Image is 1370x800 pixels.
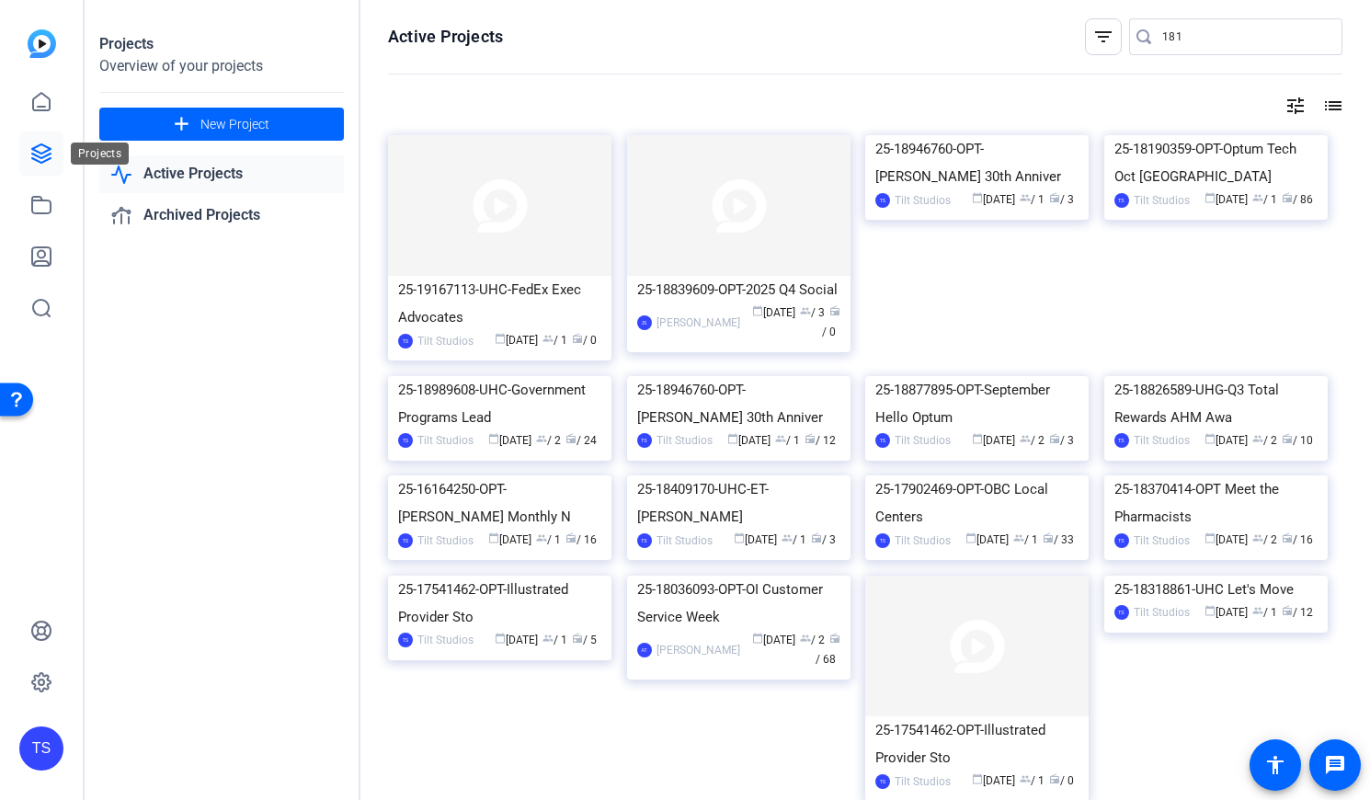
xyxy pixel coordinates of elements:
[1020,773,1031,784] span: group
[727,433,738,444] span: calendar_today
[775,434,800,447] span: / 1
[565,532,577,543] span: radio
[1114,135,1318,190] div: 25-18190359-OPT-Optum Tech Oct [GEOGRAPHIC_DATA]
[1114,576,1318,603] div: 25-18318861-UHC Let's Move
[972,434,1015,447] span: [DATE]
[1284,95,1307,117] mat-icon: tune
[1134,603,1190,622] div: Tilt Studios
[495,333,506,344] span: calendar_today
[782,532,793,543] span: group
[398,433,413,448] div: TS
[1264,754,1286,776] mat-icon: accessibility
[1114,376,1318,431] div: 25-18826589-UHG-Q3 Total Rewards AHM Awa
[1204,193,1248,206] span: [DATE]
[811,532,822,543] span: radio
[1204,605,1216,616] span: calendar_today
[875,193,890,208] div: TS
[800,634,825,646] span: / 2
[398,633,413,647] div: TS
[972,773,983,784] span: calendar_today
[1043,533,1074,546] span: / 33
[488,433,499,444] span: calendar_today
[536,533,561,546] span: / 1
[1204,606,1248,619] span: [DATE]
[1252,605,1263,616] span: group
[1049,192,1060,203] span: radio
[805,434,836,447] span: / 12
[972,433,983,444] span: calendar_today
[752,634,795,646] span: [DATE]
[1204,434,1248,447] span: [DATE]
[1114,605,1129,620] div: TS
[965,532,976,543] span: calendar_today
[417,531,474,550] div: Tilt Studios
[1282,434,1313,447] span: / 10
[656,314,740,332] div: [PERSON_NAME]
[1204,433,1216,444] span: calendar_today
[800,306,825,319] span: / 3
[1114,433,1129,448] div: TS
[656,531,713,550] div: Tilt Studios
[1252,606,1277,619] span: / 1
[727,434,771,447] span: [DATE]
[1013,533,1038,546] span: / 1
[565,433,577,444] span: radio
[637,643,652,657] div: AT
[822,306,840,338] span: / 0
[829,633,840,644] span: radio
[1324,754,1346,776] mat-icon: message
[1020,193,1045,206] span: / 1
[572,633,583,644] span: radio
[1092,26,1114,48] mat-icon: filter_list
[1114,193,1129,208] div: TS
[572,634,597,646] span: / 5
[1282,193,1313,206] span: / 86
[972,193,1015,206] span: [DATE]
[752,306,795,319] span: [DATE]
[488,532,499,543] span: calendar_today
[656,641,740,659] div: [PERSON_NAME]
[398,475,601,531] div: 25-16164250-OPT-[PERSON_NAME] Monthly N
[782,533,806,546] span: / 1
[99,33,344,55] div: Projects
[28,29,56,58] img: blue-gradient.svg
[816,634,840,666] span: / 68
[875,376,1079,431] div: 25-18877895-OPT-September Hello Optum
[805,433,816,444] span: radio
[637,315,652,330] div: JS
[637,433,652,448] div: TS
[99,108,344,141] button: New Project
[388,26,503,48] h1: Active Projects
[895,531,951,550] div: Tilt Studios
[637,376,840,431] div: 25-18946760-OPT-[PERSON_NAME] 30th Anniver
[972,192,983,203] span: calendar_today
[536,434,561,447] span: / 2
[734,533,777,546] span: [DATE]
[1252,433,1263,444] span: group
[1320,95,1342,117] mat-icon: list
[875,533,890,548] div: TS
[488,533,531,546] span: [DATE]
[542,333,554,344] span: group
[1252,193,1277,206] span: / 1
[99,197,344,234] a: Archived Projects
[542,334,567,347] span: / 1
[875,433,890,448] div: TS
[637,276,840,303] div: 25-18839609-OPT-2025 Q4 Social
[495,334,538,347] span: [DATE]
[495,634,538,646] span: [DATE]
[1020,434,1045,447] span: / 2
[1049,193,1074,206] span: / 3
[71,143,129,165] div: Projects
[811,533,836,546] span: / 3
[1020,192,1031,203] span: group
[800,305,811,316] span: group
[1204,533,1248,546] span: [DATE]
[1114,533,1129,548] div: TS
[1049,773,1060,784] span: radio
[1204,532,1216,543] span: calendar_today
[99,155,344,193] a: Active Projects
[637,533,652,548] div: TS
[1282,606,1313,619] span: / 12
[800,633,811,644] span: group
